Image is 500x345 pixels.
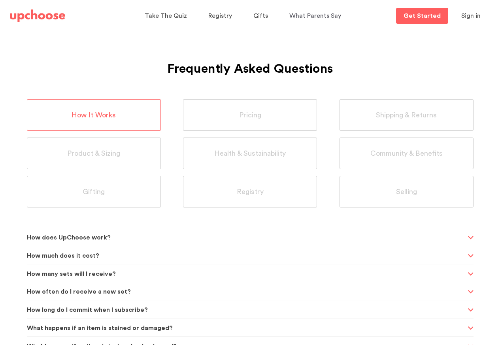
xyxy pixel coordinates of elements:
[145,13,187,19] span: Take The Quiz
[376,111,437,120] span: Shipping & Returns
[83,187,105,196] span: Gifting
[396,187,417,196] span: Selling
[27,300,466,320] span: How long do I commit when I subscribe?
[451,8,491,24] button: Sign in
[289,8,343,24] a: What Parents Say
[67,149,120,158] span: Product & Sizing
[239,111,261,120] span: Pricing
[214,149,286,158] span: Health & Sustainability
[370,149,443,158] span: Community & Benefits
[289,13,341,19] span: What Parents Say
[145,8,189,24] a: Take The Quiz
[253,13,268,19] span: Gifts
[461,13,481,19] span: Sign in
[27,228,466,247] span: How does UpChoose work?
[27,246,466,266] span: How much does it cost?
[404,13,441,19] p: Get Started
[27,319,466,338] span: What happens if an item is stained or damaged?
[27,264,466,284] span: How many sets will I receive?
[237,187,264,196] span: Registry
[396,8,448,24] a: Get Started
[27,42,474,79] h1: Frequently Asked Questions
[10,9,65,22] img: UpChoose
[253,8,270,24] a: Gifts
[208,13,232,19] span: Registry
[208,8,234,24] a: Registry
[27,282,466,302] span: How often do I receive a new set?
[72,111,116,120] span: How It Works
[10,8,65,24] a: UpChoose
